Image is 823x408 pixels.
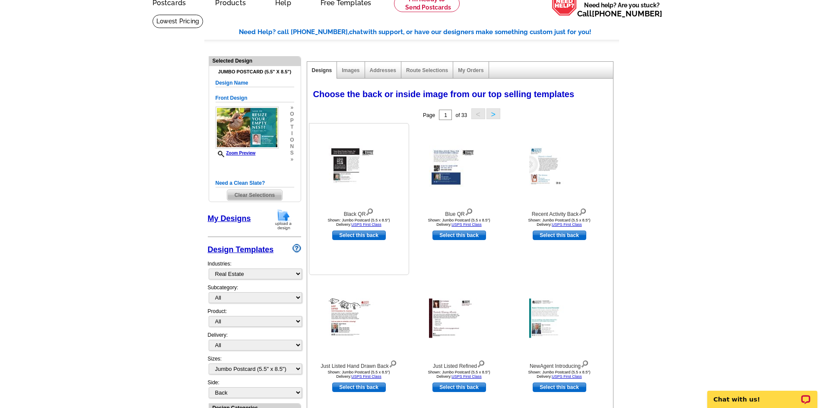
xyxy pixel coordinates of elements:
[208,331,301,355] div: Delivery:
[227,190,282,200] span: Clear Selections
[451,222,482,227] a: USPS First Class
[486,108,500,119] button: >
[578,206,587,216] img: view design details
[465,206,473,216] img: view design details
[216,179,294,187] h5: Need a Clean Slate?
[272,209,295,231] img: upload-design
[412,358,507,370] div: Just Listed Refined
[290,137,294,143] span: o
[581,358,589,368] img: view design details
[349,28,363,36] span: chat
[429,299,489,338] img: Just Listed Refined
[332,383,386,392] a: use this design
[577,1,667,18] span: Need help? Are you stuck?
[209,57,301,65] div: Selected Design
[533,383,586,392] a: use this design
[406,67,448,73] a: Route Selections
[577,9,662,18] span: Call
[432,383,486,392] a: use this design
[529,299,590,338] img: NewAgent Introducing
[290,104,294,111] span: »
[458,67,483,73] a: My Orders
[290,143,294,150] span: n
[432,231,486,240] a: use this design
[529,147,590,186] img: Recent Activity Back
[216,107,279,149] img: GENPJF-EmptyNestBlue_Speak_ALL.jpg
[512,370,607,379] div: Shown: Jumbo Postcard (5.5 x 8.5") Delivery:
[292,244,301,253] img: design-wizard-help-icon.png
[412,218,507,227] div: Shown: Jumbo Postcard (5.5 x 8.5") Delivery:
[412,206,507,218] div: Blue QR
[552,222,582,227] a: USPS First Class
[592,9,662,18] a: [PHONE_NUMBER]
[365,206,374,216] img: view design details
[216,151,256,155] a: Zoom Preview
[311,370,407,379] div: Shown: Jumbo Postcard (5.5 x 8.5") Delivery:
[512,218,607,227] div: Shown: Jumbo Postcard (5.5 x 8.5") Delivery:
[533,231,586,240] a: use this design
[208,284,301,307] div: Subcategory:
[351,222,381,227] a: USPS First Class
[312,67,332,73] a: Designs
[208,245,274,254] a: Design Templates
[290,156,294,163] span: »
[311,358,407,370] div: Just Listed Hand Drawn Back
[290,111,294,117] span: o
[455,112,467,118] span: of 33
[208,307,301,331] div: Product:
[313,89,575,99] span: Choose the back or inside image from our top selling templates
[329,298,389,338] img: Just Listed Hand Drawn Back
[311,218,407,227] div: Shown: Jumbo Postcard (5.5 x 8.5") Delivery:
[208,256,301,284] div: Industries:
[208,214,251,223] a: My Designs
[208,379,301,399] div: Side:
[702,381,823,408] iframe: LiveChat chat widget
[329,146,389,187] img: Black QR
[208,355,301,379] div: Sizes:
[351,374,381,379] a: USPS First Class
[389,358,397,368] img: view design details
[290,130,294,137] span: i
[290,150,294,156] span: s
[216,79,294,87] h5: Design Name
[370,67,396,73] a: Addresses
[512,206,607,218] div: Recent Activity Back
[216,94,294,102] h5: Front Design
[471,108,485,119] button: <
[239,27,619,37] div: Need Help? call [PHONE_NUMBER], with support, or have our designers make something custom just fo...
[412,370,507,379] div: Shown: Jumbo Postcard (5.5 x 8.5") Delivery:
[342,67,359,73] a: Images
[429,146,489,187] img: Blue QR
[290,124,294,130] span: t
[477,358,485,368] img: view design details
[451,374,482,379] a: USPS First Class
[552,374,582,379] a: USPS First Class
[423,112,435,118] span: Page
[216,69,294,75] h4: Jumbo Postcard (5.5" x 8.5")
[512,358,607,370] div: NewAgent Introducing
[332,231,386,240] a: use this design
[290,117,294,124] span: p
[311,206,407,218] div: Black QR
